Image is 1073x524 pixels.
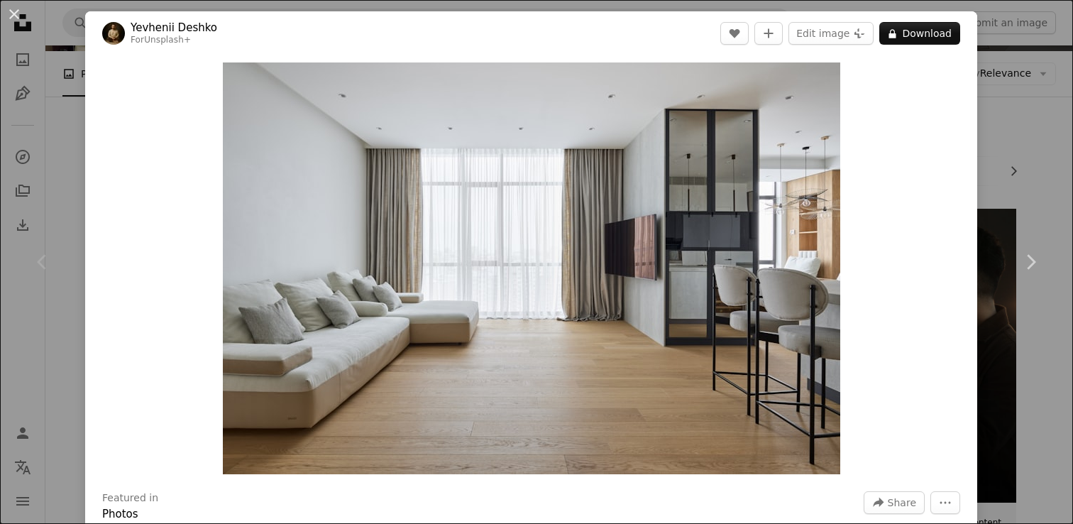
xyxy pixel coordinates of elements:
[102,508,138,520] a: Photos
[879,22,960,45] button: Download
[988,194,1073,330] a: Next
[102,491,158,506] h3: Featured in
[754,22,783,45] button: Add to Collection
[131,35,217,46] div: For
[930,491,960,514] button: More Actions
[131,21,217,35] a: Yevhenii Deshko
[864,491,925,514] button: Share this image
[788,22,874,45] button: Edit image
[888,492,916,513] span: Share
[720,22,749,45] button: Like
[102,22,125,45] img: Go to Yevhenii Deshko's profile
[144,35,191,45] a: Unsplash+
[223,62,840,474] button: Zoom in on this image
[223,62,840,474] img: a living room filled with furniture and a flat screen tv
